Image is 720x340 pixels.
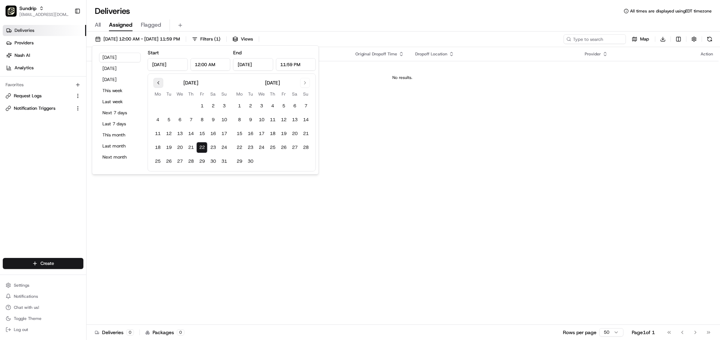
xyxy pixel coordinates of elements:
[234,142,245,153] button: 22
[355,51,397,57] span: Original Dropoff Time
[267,142,278,153] button: 25
[109,21,133,29] span: Assigned
[99,86,141,96] button: This week
[99,119,141,129] button: Last 7 days
[6,105,72,111] a: Notification Triggers
[4,152,56,164] a: 📗Knowledge Base
[640,36,649,42] span: Map
[245,100,256,111] button: 2
[300,78,310,88] button: Go to next month
[7,28,126,39] p: Welcome 👋
[300,100,311,111] button: 7
[3,103,83,114] button: Notification Triggers
[3,50,86,61] a: Nash AI
[19,12,69,17] span: [EMAIL_ADDRESS][DOMAIN_NAME]
[21,126,56,132] span: [PERSON_NAME]
[234,114,245,125] button: 8
[415,51,447,57] span: Dropoff Location
[15,40,34,46] span: Providers
[185,90,197,98] th: Thursday
[14,155,53,162] span: Knowledge Base
[208,100,219,111] button: 2
[69,172,84,177] span: Pylon
[31,66,113,73] div: Start new chat
[7,155,12,161] div: 📗
[174,142,185,153] button: 20
[15,65,34,71] span: Analytics
[300,142,311,153] button: 28
[163,90,174,98] th: Tuesday
[89,75,716,80] div: No results.
[705,34,714,44] button: Refresh
[300,128,311,139] button: 21
[276,58,316,71] input: Time
[183,79,198,86] div: [DATE]
[15,27,34,34] span: Deliveries
[267,100,278,111] button: 4
[229,34,256,44] button: Views
[99,75,141,84] button: [DATE]
[95,6,130,17] h1: Deliveries
[197,100,208,111] button: 1
[3,303,83,312] button: Chat with us!
[3,292,83,301] button: Notifications
[208,90,219,98] th: Saturday
[3,325,83,334] button: Log out
[208,142,219,153] button: 23
[7,101,18,112] img: Brittany Newman
[3,314,83,323] button: Toggle Theme
[219,90,230,98] th: Sunday
[99,141,141,151] button: Last month
[185,142,197,153] button: 21
[289,90,300,98] th: Saturday
[95,329,134,336] div: Deliveries
[3,25,86,36] a: Deliveries
[3,62,86,73] a: Analytics
[245,90,256,98] th: Tuesday
[103,36,180,42] span: [DATE] 12:00 AM - [DATE] 11:59 PM
[3,258,83,269] button: Create
[99,53,141,62] button: [DATE]
[145,329,184,336] div: Packages
[300,114,311,125] button: 14
[14,327,28,332] span: Log out
[629,34,652,44] button: Map
[278,100,289,111] button: 5
[289,128,300,139] button: 20
[214,36,220,42] span: ( 1 )
[163,128,174,139] button: 12
[234,90,245,98] th: Monday
[152,142,163,153] button: 18
[49,171,84,177] a: Powered byPylon
[245,114,256,125] button: 9
[14,105,55,111] span: Notification Triggers
[585,51,601,57] span: Provider
[256,100,267,111] button: 3
[197,142,208,153] button: 22
[278,142,289,153] button: 26
[278,128,289,139] button: 19
[289,114,300,125] button: 13
[189,34,224,44] button: Filters(1)
[197,156,208,167] button: 29
[177,329,184,335] div: 0
[563,329,596,336] p: Rows per page
[92,34,183,44] button: [DATE] 12:00 AM - [DATE] 11:59 PM
[21,107,56,113] span: [PERSON_NAME]
[99,152,141,162] button: Next month
[99,64,141,73] button: [DATE]
[163,156,174,167] button: 26
[99,97,141,107] button: Last week
[58,155,64,161] div: 💻
[200,36,220,42] span: Filters
[14,126,19,132] img: 1736555255976-a54dd68f-1ca7-489b-9aae-adbdc363a1c4
[219,156,230,167] button: 31
[152,90,163,98] th: Monday
[7,90,46,96] div: Past conversations
[126,329,134,335] div: 0
[154,78,163,88] button: Go to previous month
[19,5,36,12] button: Sundrip
[152,156,163,167] button: 25
[31,73,95,79] div: We're available if you need us!
[233,58,273,71] input: Date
